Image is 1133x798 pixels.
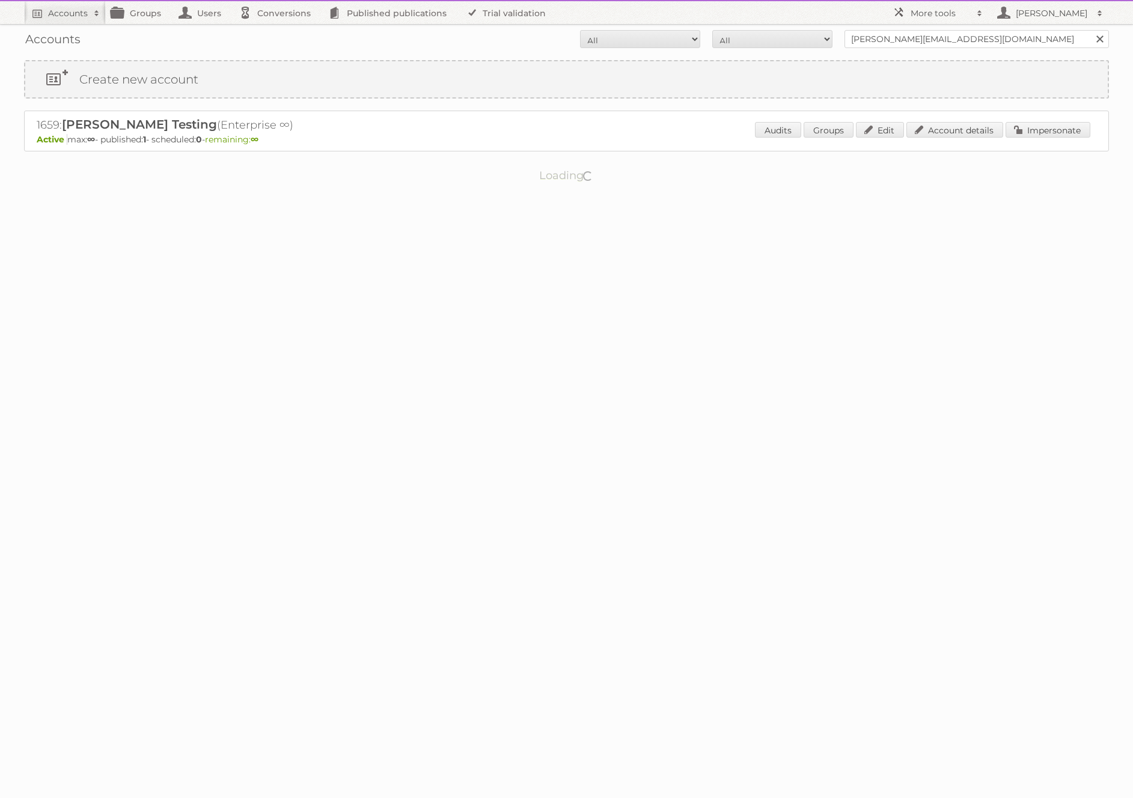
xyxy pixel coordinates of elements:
a: Impersonate [1006,122,1090,138]
a: Accounts [24,1,106,24]
span: [PERSON_NAME] Testing [62,117,217,132]
a: Groups [804,122,854,138]
strong: ∞ [87,134,95,145]
a: Trial validation [459,1,558,24]
h2: 1659: (Enterprise ∞) [37,117,457,133]
a: More tools [887,1,989,24]
span: Active [37,134,67,145]
strong: 1 [143,134,146,145]
h2: More tools [911,7,971,19]
a: Create new account [25,61,1108,97]
strong: 0 [196,134,202,145]
strong: ∞ [251,134,258,145]
span: remaining: [205,134,258,145]
p: max: - published: - scheduled: - [37,134,1096,145]
a: Conversions [233,1,323,24]
a: Audits [755,122,801,138]
a: Users [173,1,233,24]
a: Edit [856,122,904,138]
h2: Accounts [48,7,88,19]
a: Account details [906,122,1003,138]
a: Groups [106,1,173,24]
a: [PERSON_NAME] [989,1,1109,24]
a: Published publications [323,1,459,24]
h2: [PERSON_NAME] [1013,7,1091,19]
p: Loading [501,163,632,187]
